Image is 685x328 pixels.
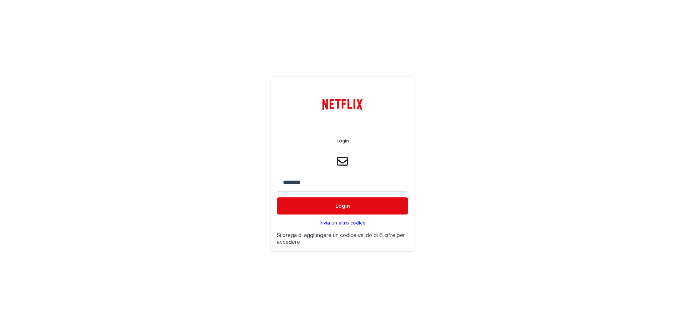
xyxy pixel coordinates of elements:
font: Si prega di aggiungere un codice valido di 6 cifre per accedere [277,232,405,245]
font: Login [335,203,350,209]
font: Invia un altro codice [320,221,366,226]
button: Login [277,197,408,215]
font: Login [336,138,349,143]
img: ifQbXi3ZQGMSEF7WDB7W [317,94,368,115]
